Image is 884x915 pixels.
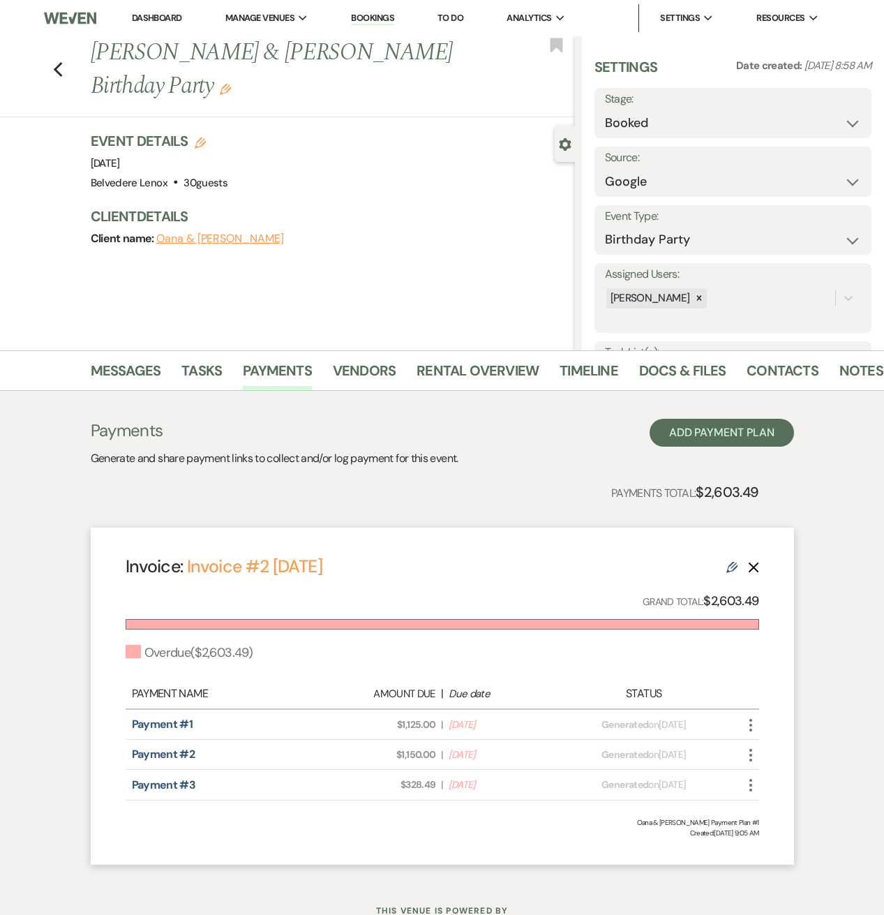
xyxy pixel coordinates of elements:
[156,233,283,244] button: Oana & [PERSON_NAME]
[91,359,161,390] a: Messages
[643,591,759,611] p: Grand Total:
[91,419,458,442] h3: Payments
[747,359,818,390] a: Contacts
[566,717,721,732] div: on [DATE]
[736,59,804,73] span: Date created:
[560,359,618,390] a: Timeline
[804,59,871,73] span: [DATE] 8:58 AM
[91,231,157,246] span: Client name:
[132,747,195,761] a: Payment #2
[91,156,120,170] span: [DATE]
[756,11,804,25] span: Resources
[660,11,700,25] span: Settings
[605,343,861,363] label: Task List(s):
[132,778,196,792] a: Payment #3
[605,148,861,168] label: Source:
[126,817,759,828] div: Oana & [PERSON_NAME] Payment Plan #1
[187,555,322,578] a: Invoice #2 [DATE]
[566,685,721,702] div: Status
[441,717,442,732] span: |
[566,778,721,792] div: on [DATE]
[650,419,794,447] button: Add Payment Plan
[325,717,435,732] span: $1,125.00
[325,686,435,702] div: Amount Due
[126,554,322,579] h4: Invoice:
[132,12,182,24] a: Dashboard
[696,483,758,501] strong: $2,603.49
[601,718,648,731] span: Generated
[606,288,692,308] div: [PERSON_NAME]
[91,207,561,226] h3: Client Details
[91,176,167,190] span: Belvedere Lenox
[601,778,648,791] span: Generated
[132,685,318,702] div: Payment Name
[639,359,726,390] a: Docs & Files
[220,82,231,95] button: Edit
[243,359,312,390] a: Payments
[449,778,559,792] span: [DATE]
[611,481,759,503] p: Payments Total:
[44,3,96,33] img: Weven Logo
[181,359,222,390] a: Tasks
[126,644,253,662] div: Overdue ( $2,603.49 )
[91,36,472,103] h1: [PERSON_NAME] & [PERSON_NAME] Birthday Party
[601,748,648,761] span: Generated
[594,57,658,88] h3: Settings
[449,717,559,732] span: [DATE]
[566,747,721,762] div: on [DATE]
[91,449,458,468] p: Generate and share payment links to collect and/or log payment for this event.
[132,717,193,731] a: Payment #1
[183,176,227,190] span: 30 guests
[441,747,442,762] span: |
[126,828,759,838] span: Created: [DATE] 9:05 AM
[605,265,861,285] label: Assigned Users:
[605,207,861,227] label: Event Type:
[325,747,435,762] span: $1,150.00
[703,593,758,609] strong: $2,603.49
[605,89,861,110] label: Stage:
[449,747,559,762] span: [DATE]
[839,359,883,390] a: Notes
[417,359,539,390] a: Rental Overview
[559,137,571,150] button: Close lead details
[437,12,463,24] a: To Do
[318,685,567,702] div: |
[91,131,228,151] h3: Event Details
[507,11,551,25] span: Analytics
[325,778,435,792] span: $328.49
[225,11,294,25] span: Manage Venues
[333,359,396,390] a: Vendors
[449,686,559,702] div: Due date
[351,12,394,25] a: Bookings
[441,778,442,792] span: |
